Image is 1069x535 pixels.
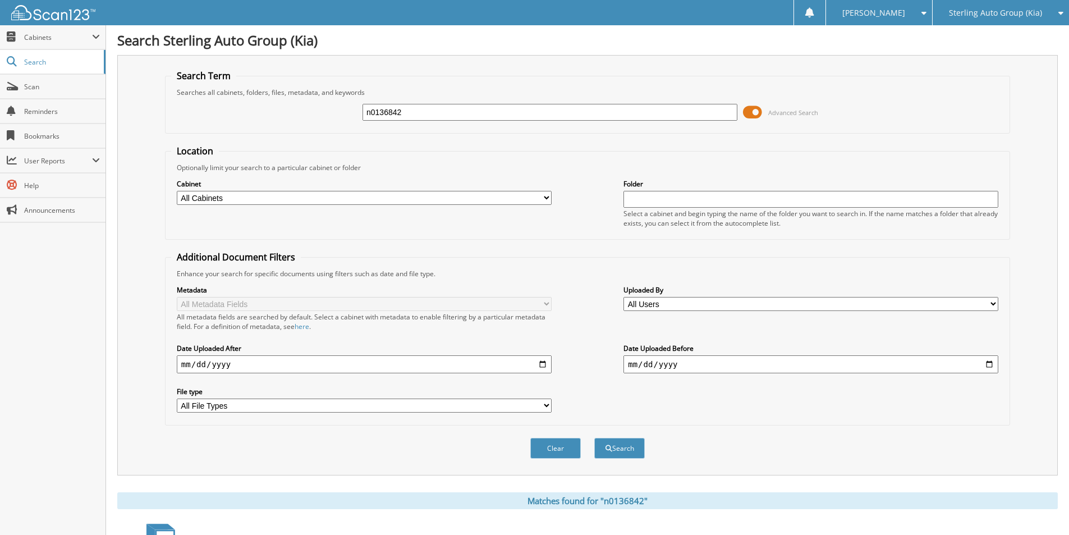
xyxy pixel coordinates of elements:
div: All metadata fields are searched by default. Select a cabinet with metadata to enable filtering b... [177,312,552,331]
span: Advanced Search [768,108,818,117]
span: Bookmarks [24,131,100,141]
span: [PERSON_NAME] [842,10,905,16]
input: end [623,355,998,373]
label: Cabinet [177,179,552,189]
button: Search [594,438,645,459]
span: Search [24,57,98,67]
span: User Reports [24,156,92,166]
label: Uploaded By [623,285,998,295]
span: Scan [24,82,100,92]
span: Cabinets [24,33,92,42]
span: Announcements [24,205,100,215]
div: Matches found for "n0136842" [117,492,1058,509]
div: Enhance your search for specific documents using filters such as date and file type. [171,269,1004,278]
span: Sterling Auto Group (Kia) [949,10,1042,16]
span: Reminders [24,107,100,116]
input: start [177,355,552,373]
button: Clear [530,438,581,459]
label: Folder [623,179,998,189]
label: Date Uploaded After [177,344,552,353]
a: here [295,322,309,331]
img: scan123-logo-white.svg [11,5,95,20]
div: Searches all cabinets, folders, files, metadata, and keywords [171,88,1004,97]
div: Optionally limit your search to a particular cabinet or folder [171,163,1004,172]
legend: Additional Document Filters [171,251,301,263]
span: Help [24,181,100,190]
label: Metadata [177,285,552,295]
div: Select a cabinet and begin typing the name of the folder you want to search in. If the name match... [623,209,998,228]
legend: Search Term [171,70,236,82]
h1: Search Sterling Auto Group (Kia) [117,31,1058,49]
label: Date Uploaded Before [623,344,998,353]
label: File type [177,387,552,396]
legend: Location [171,145,219,157]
